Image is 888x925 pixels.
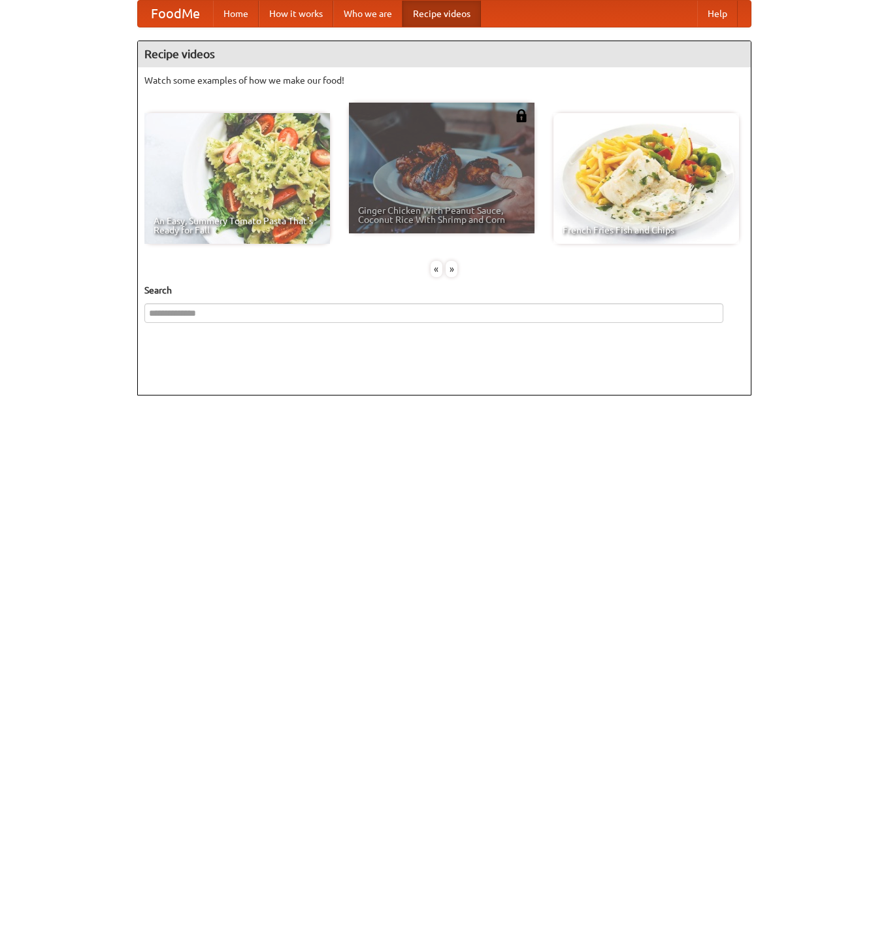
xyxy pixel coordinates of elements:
span: An Easy, Summery Tomato Pasta That's Ready for Fall [154,216,321,235]
a: Who we are [333,1,403,27]
a: Help [697,1,738,27]
a: Recipe videos [403,1,481,27]
a: How it works [259,1,333,27]
div: « [431,261,442,277]
a: Home [213,1,259,27]
a: An Easy, Summery Tomato Pasta That's Ready for Fall [144,113,330,244]
h5: Search [144,284,744,297]
h4: Recipe videos [138,41,751,67]
span: French Fries Fish and Chips [563,226,730,235]
a: French Fries Fish and Chips [553,113,739,244]
p: Watch some examples of how we make our food! [144,74,744,87]
img: 483408.png [515,109,528,122]
a: FoodMe [138,1,213,27]
div: » [446,261,457,277]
